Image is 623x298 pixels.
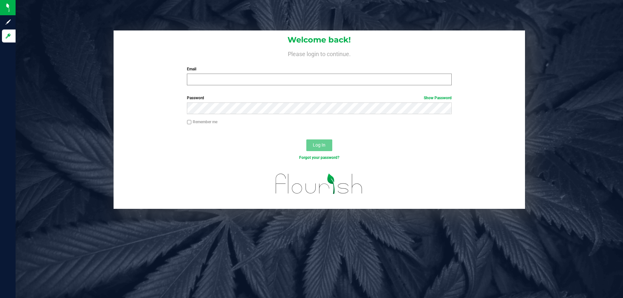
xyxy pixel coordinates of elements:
[187,66,451,72] label: Email
[5,33,11,39] inline-svg: Log in
[114,49,525,57] h4: Please login to continue.
[313,142,325,148] span: Log In
[424,96,452,100] a: Show Password
[187,120,191,125] input: Remember me
[306,139,332,151] button: Log In
[299,155,339,160] a: Forgot your password?
[187,119,217,125] label: Remember me
[5,19,11,25] inline-svg: Sign up
[114,36,525,44] h1: Welcome back!
[268,167,371,200] img: flourish_logo.svg
[187,96,204,100] span: Password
